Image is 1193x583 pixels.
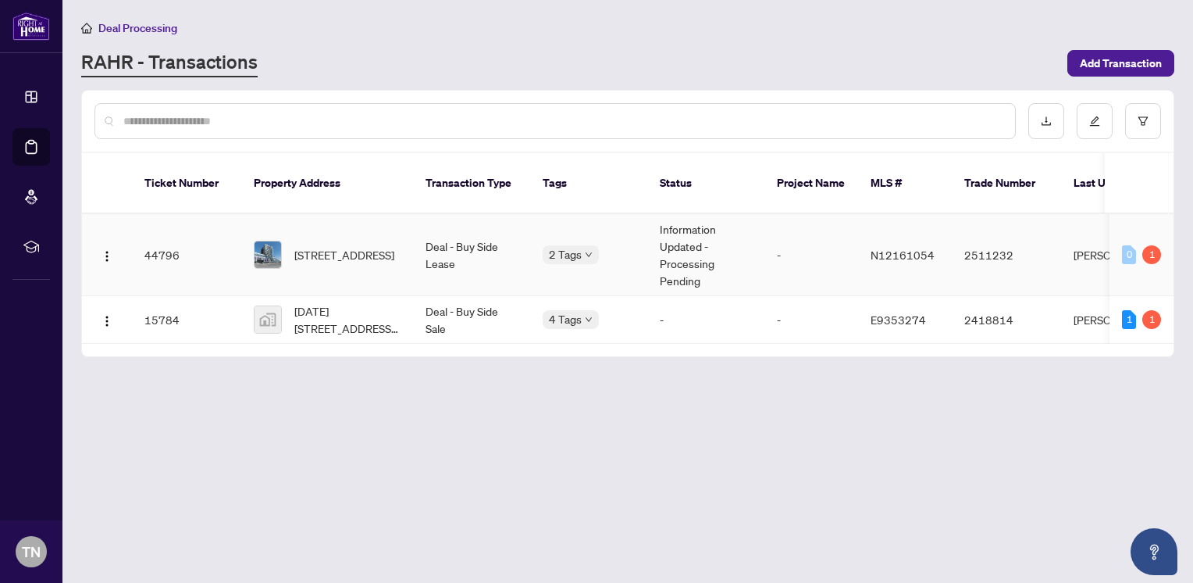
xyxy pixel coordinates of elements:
span: Add Transaction [1080,51,1162,76]
button: Open asap [1131,528,1177,575]
div: 1 [1142,310,1161,329]
span: down [585,316,593,324]
th: Property Address [241,153,413,214]
span: 4 Tags [549,310,582,328]
span: edit [1089,116,1100,127]
span: N12161054 [871,248,935,262]
button: Add Transaction [1067,50,1174,77]
th: Last Updated By [1061,153,1178,214]
td: 2418814 [952,296,1061,344]
td: 15784 [132,296,241,344]
td: Deal - Buy Side Sale [413,296,530,344]
td: - [764,296,858,344]
th: Trade Number [952,153,1061,214]
button: Logo [94,242,119,267]
div: 0 [1122,245,1136,264]
th: Transaction Type [413,153,530,214]
th: Tags [530,153,647,214]
img: thumbnail-img [255,241,281,268]
span: Deal Processing [98,21,177,35]
td: Information Updated - Processing Pending [647,214,764,296]
td: [PERSON_NAME] [1061,214,1178,296]
span: [DATE][STREET_ADDRESS][DATE] [294,302,401,337]
th: MLS # [858,153,952,214]
span: home [81,23,92,34]
span: [STREET_ADDRESS] [294,246,394,263]
span: down [585,251,593,259]
td: Deal - Buy Side Lease [413,214,530,296]
td: [PERSON_NAME] [1061,296,1178,344]
span: filter [1138,116,1148,127]
td: 2511232 [952,214,1061,296]
td: 44796 [132,214,241,296]
span: download [1041,116,1052,127]
div: 1 [1122,310,1136,329]
span: 2 Tags [549,245,582,263]
img: logo [12,12,50,41]
img: Logo [101,315,113,327]
td: - [764,214,858,296]
button: edit [1077,103,1113,139]
th: Status [647,153,764,214]
button: download [1028,103,1064,139]
img: Logo [101,250,113,263]
button: Logo [94,307,119,332]
td: - [647,296,764,344]
img: thumbnail-img [255,306,281,333]
th: Ticket Number [132,153,241,214]
a: RAHR - Transactions [81,49,258,77]
span: E9353274 [871,313,926,327]
div: 1 [1142,245,1161,264]
th: Project Name [764,153,858,214]
span: TN [22,541,41,563]
button: filter [1125,103,1161,139]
